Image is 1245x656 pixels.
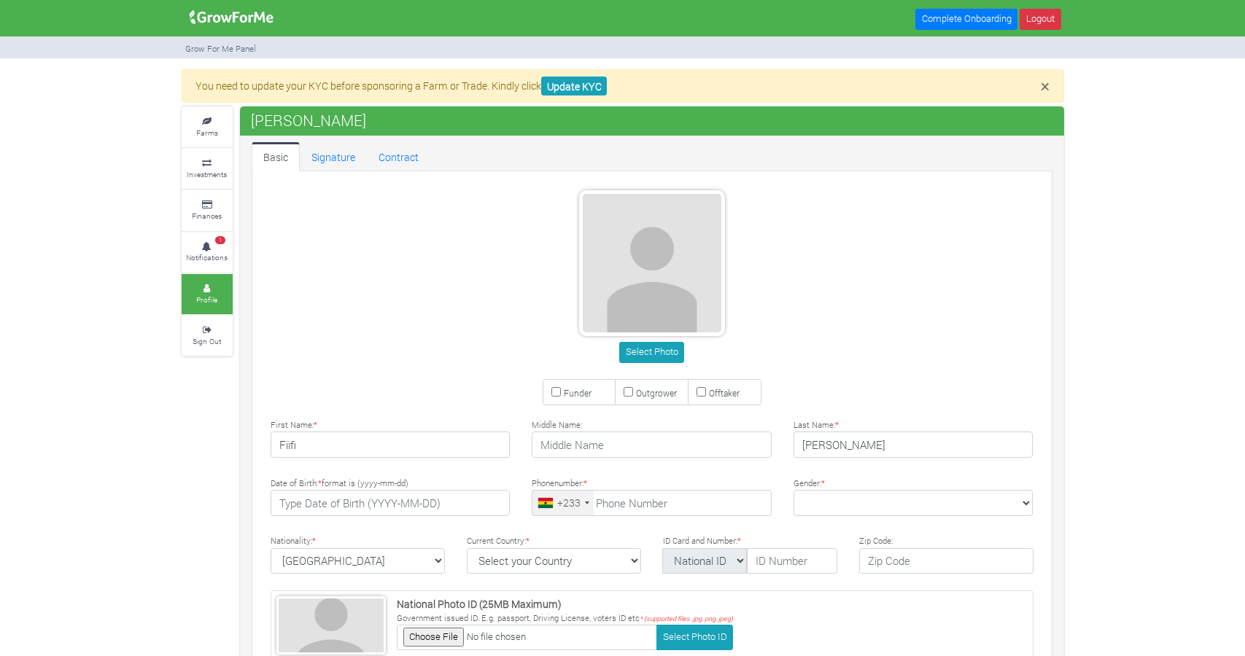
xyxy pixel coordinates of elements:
[182,149,233,189] a: Investments
[182,107,233,147] a: Farms
[187,169,227,179] small: Investments
[182,274,233,314] a: Profile
[1041,75,1050,97] span: ×
[192,211,222,221] small: Finances
[300,142,367,171] a: Signature
[182,190,233,230] a: Finances
[624,387,633,397] input: Outgrower
[193,336,221,346] small: Sign Out
[859,535,893,547] label: Zip Code:
[541,77,607,96] a: Update KYC
[1041,78,1050,95] button: Close
[640,614,733,622] i: * (supported files .jpg, png, jpeg)
[182,316,233,356] a: Sign Out
[247,106,370,135] span: [PERSON_NAME]
[551,387,561,397] input: Funder
[1020,9,1060,30] a: Logout
[271,477,408,490] label: Date of Birth: format is (yyyy-mm-dd)
[564,387,592,399] small: Funder
[656,625,733,650] button: Select Photo ID
[185,3,279,32] img: growforme image
[915,9,1017,30] a: Complete Onboarding
[794,432,1033,458] input: Last Name
[532,477,587,490] label: Phonenumber:
[532,491,594,515] div: Ghana (Gaana): +233
[709,387,740,399] small: Offtaker
[186,252,228,262] small: Notifications
[182,233,233,273] a: 1 Notifications
[467,535,530,547] label: Current Country:
[195,78,1049,93] p: You need to update your KYC before sponsoring a Farm or Trade. Kindly click
[859,548,1033,574] input: Zip Code
[697,387,706,397] input: Offtaker
[271,535,316,547] label: Nationality:
[636,387,677,399] small: Outgrower
[794,477,825,490] label: Gender:
[271,490,511,516] input: Type Date of Birth (YYYY-MM-DD)
[271,419,317,432] label: First Name:
[252,142,300,171] a: Basic
[532,432,772,458] input: Middle Name
[794,419,839,432] label: Last Name:
[196,294,217,305] small: Profile
[215,236,225,245] span: 1
[747,548,837,574] input: ID Number
[397,597,562,611] strong: National Photo ID (25MB Maximum)
[532,490,772,516] input: Phone Number
[619,342,684,363] button: Select Photo
[367,142,430,171] a: Contract
[532,419,582,432] label: Middle Name:
[397,612,733,625] p: Government issued ID. E.g. passport, Driving License, voters ID etc
[185,43,256,54] small: Grow For Me Panel
[196,128,218,138] small: Farms
[271,432,511,458] input: First Name
[663,535,741,547] label: ID Card and Number:
[557,495,581,510] div: +233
